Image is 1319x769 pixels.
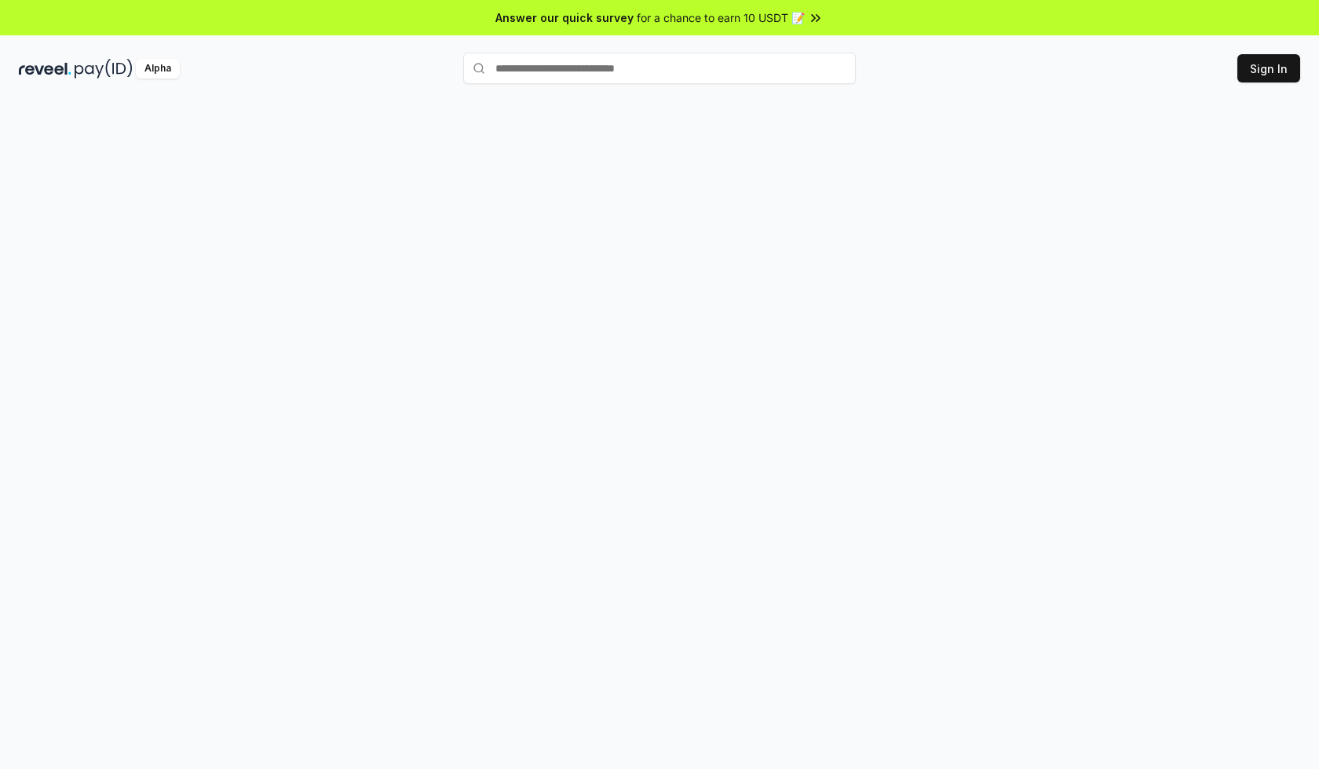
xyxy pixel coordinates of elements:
[1237,54,1300,82] button: Sign In
[495,9,634,26] span: Answer our quick survey
[75,59,133,79] img: pay_id
[637,9,805,26] span: for a chance to earn 10 USDT 📝
[136,59,180,79] div: Alpha
[19,59,71,79] img: reveel_dark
